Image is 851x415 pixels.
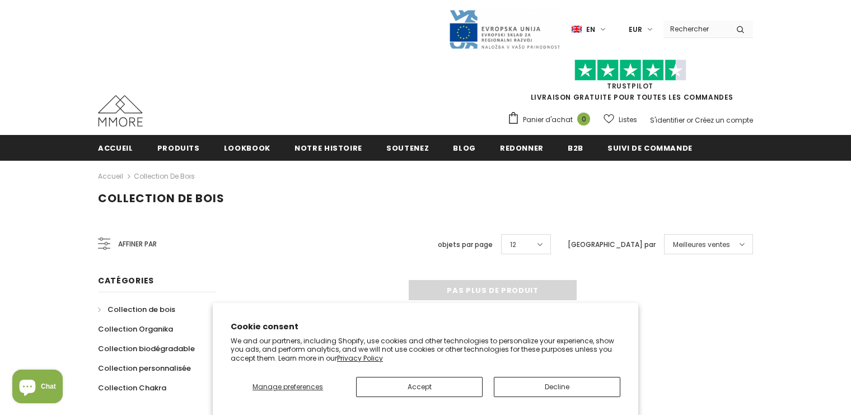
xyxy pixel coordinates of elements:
[438,239,493,250] label: objets par page
[98,275,154,286] span: Catégories
[224,143,270,153] span: Lookbook
[453,135,476,160] a: Blog
[453,143,476,153] span: Blog
[134,171,195,181] a: Collection de bois
[607,135,693,160] a: Suivi de commande
[98,319,173,339] a: Collection Organika
[607,143,693,153] span: Suivi de commande
[572,25,582,34] img: i-lang-1.png
[157,135,200,160] a: Produits
[231,321,620,333] h2: Cookie consent
[577,113,590,125] span: 0
[253,382,323,391] span: Manage preferences
[386,143,429,153] span: soutenez
[607,81,653,91] a: TrustPilot
[98,135,133,160] a: Accueil
[500,135,544,160] a: Redonner
[337,353,383,363] a: Privacy Policy
[568,239,656,250] label: [GEOGRAPHIC_DATA] par
[386,135,429,160] a: soutenez
[98,190,225,206] span: Collection de bois
[98,339,195,358] a: Collection biodégradable
[231,337,620,363] p: We and our partners, including Shopify, use cookies and other technologies to personalize your ex...
[586,24,595,35] span: en
[568,143,583,153] span: B2B
[98,363,191,374] span: Collection personnalisée
[231,377,345,397] button: Manage preferences
[98,358,191,378] a: Collection personnalisée
[294,143,362,153] span: Notre histoire
[157,143,200,153] span: Produits
[574,59,686,81] img: Faites confiance aux étoiles pilotes
[98,378,166,398] a: Collection Chakra
[619,114,637,125] span: Listes
[650,115,685,125] a: S'identifier
[629,24,642,35] span: EUR
[604,110,637,129] a: Listes
[510,239,516,250] span: 12
[523,114,573,125] span: Panier d'achat
[507,64,753,102] span: LIVRAISON GRATUITE POUR TOUTES LES COMMANDES
[98,383,166,393] span: Collection Chakra
[500,143,544,153] span: Redonner
[494,377,620,397] button: Decline
[568,135,583,160] a: B2B
[98,95,143,127] img: Cas MMORE
[663,21,728,37] input: Search Site
[118,238,157,250] span: Affiner par
[695,115,753,125] a: Créez un compte
[107,304,175,315] span: Collection de bois
[98,170,123,183] a: Accueil
[356,377,483,397] button: Accept
[294,135,362,160] a: Notre histoire
[224,135,270,160] a: Lookbook
[98,300,175,319] a: Collection de bois
[98,324,173,334] span: Collection Organika
[686,115,693,125] span: or
[673,239,730,250] span: Meilleures ventes
[448,9,560,50] img: Javni Razpis
[98,143,133,153] span: Accueil
[507,111,596,128] a: Panier d'achat 0
[9,370,66,406] inbox-online-store-chat: Shopify online store chat
[448,24,560,34] a: Javni Razpis
[98,343,195,354] span: Collection biodégradable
